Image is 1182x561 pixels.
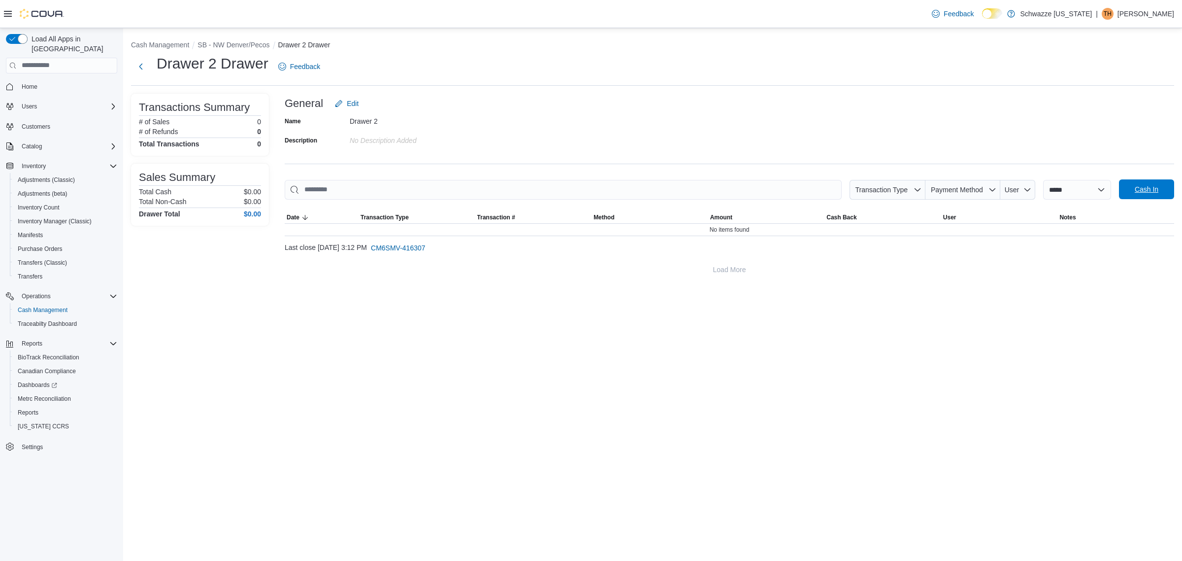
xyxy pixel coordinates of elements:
[290,62,320,71] span: Feedback
[10,187,121,201] button: Adjustments (beta)
[2,79,121,94] button: Home
[14,304,117,316] span: Cash Management
[14,271,46,282] a: Transfers
[10,351,121,364] button: BioTrack Reconciliation
[18,353,79,361] span: BioTrack Reconciliation
[2,337,121,351] button: Reports
[22,162,46,170] span: Inventory
[10,201,121,214] button: Inventory Count
[14,318,117,330] span: Traceabilty Dashboard
[925,180,1000,200] button: Payment Method
[10,406,121,420] button: Reports
[285,98,323,109] h3: General
[1102,8,1114,20] div: TJ Holt
[371,243,426,253] span: CM6SMV-416307
[20,9,64,19] img: Cova
[1104,8,1112,20] span: TH
[139,140,199,148] h4: Total Transactions
[197,41,269,49] button: SB - NW Denver/Pecos
[18,259,67,267] span: Transfers (Classic)
[2,159,121,173] button: Inventory
[157,54,268,73] h1: Drawer 2 Drawer
[131,41,189,49] button: Cash Management
[359,211,475,223] button: Transaction Type
[131,57,151,76] button: Next
[14,229,117,241] span: Manifests
[22,123,50,131] span: Customers
[10,378,121,392] a: Dashboards
[244,198,261,206] p: $0.00
[18,101,41,112] button: Users
[18,367,76,375] span: Canadian Compliance
[18,140,46,152] button: Catalog
[1057,211,1174,223] button: Notes
[10,317,121,331] button: Traceabilty Dashboard
[475,211,592,223] button: Transaction #
[593,213,615,221] span: Method
[18,422,69,430] span: [US_STATE] CCRS
[285,211,359,223] button: Date
[18,120,117,133] span: Customers
[285,180,842,200] input: This is a search bar. As you type, the results lower in the page will automatically filter.
[14,188,117,200] span: Adjustments (beta)
[477,213,515,221] span: Transaction #
[257,128,261,136] p: 0
[287,213,299,221] span: Date
[824,211,941,223] button: Cash Back
[2,119,121,134] button: Customers
[14,421,73,432] a: [US_STATE] CCRS
[18,231,43,239] span: Manifests
[22,83,37,91] span: Home
[285,238,1174,258] div: Last close [DATE] 3:12 PM
[18,440,117,453] span: Settings
[285,137,317,144] label: Description
[14,379,61,391] a: Dashboards
[1000,180,1035,200] button: User
[944,9,974,19] span: Feedback
[14,243,66,255] a: Purchase Orders
[139,118,169,126] h6: # of Sales
[18,160,117,172] span: Inventory
[14,351,117,363] span: BioTrack Reconciliation
[139,198,187,206] h6: Total Non-Cash
[708,211,825,223] button: Amount
[10,228,121,242] button: Manifests
[14,393,117,405] span: Metrc Reconciliation
[22,142,42,150] span: Catalog
[14,407,42,419] a: Reports
[22,292,51,300] span: Operations
[244,188,261,196] p: $0.00
[278,41,330,49] button: Drawer 2 Drawer
[131,40,1174,52] nav: An example of EuiBreadcrumbs
[14,257,71,269] a: Transfers (Classic)
[826,213,856,221] span: Cash Back
[10,270,121,283] button: Transfers
[285,117,301,125] label: Name
[14,202,64,213] a: Inventory Count
[14,174,79,186] a: Adjustments (Classic)
[350,113,482,125] div: Drawer 2
[10,364,121,378] button: Canadian Compliance
[139,128,178,136] h6: # of Refunds
[10,214,121,228] button: Inventory Manager (Classic)
[591,211,708,223] button: Method
[14,421,117,432] span: Washington CCRS
[14,215,117,227] span: Inventory Manager (Classic)
[1119,179,1174,199] button: Cash In
[139,102,250,113] h3: Transactions Summary
[367,238,429,258] button: CM6SMV-416307
[14,407,117,419] span: Reports
[6,75,117,480] nav: Complex example
[139,188,171,196] h6: Total Cash
[2,100,121,113] button: Users
[1135,184,1158,194] span: Cash In
[10,173,121,187] button: Adjustments (Classic)
[18,245,63,253] span: Purchase Orders
[347,99,359,108] span: Edit
[2,439,121,454] button: Settings
[18,217,92,225] span: Inventory Manager (Classic)
[18,273,42,280] span: Transfers
[18,176,75,184] span: Adjustments (Classic)
[1096,8,1098,20] p: |
[139,210,180,218] h4: Drawer Total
